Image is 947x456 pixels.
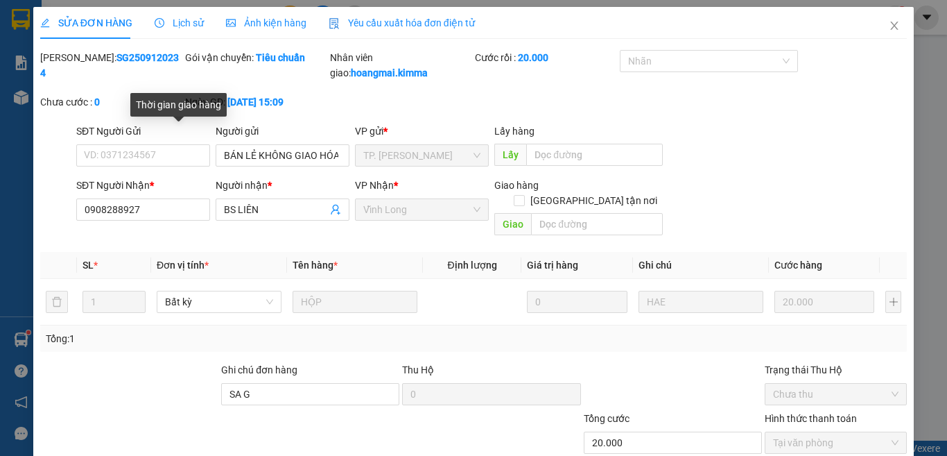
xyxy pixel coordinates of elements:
img: icon [329,18,340,29]
span: Tại văn phòng [773,432,898,453]
input: Dọc đường [526,144,663,166]
span: close [889,20,900,31]
div: Ngày GD: [185,94,327,110]
span: Lấy hàng [494,126,535,137]
b: 0 [94,96,100,108]
span: Yêu cầu xuất hóa đơn điện tử [329,17,475,28]
span: Tên hàng [293,260,338,271]
div: SĐT Người Nhận [76,178,210,193]
span: Giao hàng [494,180,539,191]
span: user-add [330,204,341,215]
span: Vĩnh Long [363,199,480,220]
span: Lấy [494,144,526,166]
input: Ghi chú đơn hàng [221,383,399,405]
span: Định lượng [447,260,496,271]
label: Hình thức thanh toán [765,413,857,424]
span: Thu Hộ [402,364,434,375]
span: SỬA ĐƠN HÀNG [40,17,132,28]
div: Cước rồi : [475,50,617,65]
span: edit [40,18,50,28]
span: Giá trị hàng [527,260,578,271]
div: [PERSON_NAME]: [40,50,182,81]
span: TP. Hồ Chí Minh [363,145,480,166]
input: 0 [527,291,627,313]
span: Bất kỳ [165,292,273,312]
span: Tổng cước [584,413,629,424]
input: VD: Bàn, Ghế [293,291,417,313]
span: Đơn vị tính [157,260,209,271]
div: Người gửi [216,124,349,139]
button: Close [875,7,914,46]
button: plus [885,291,901,313]
div: Gói vận chuyển: [185,50,327,65]
div: SĐT Người Gửi [76,124,210,139]
span: Lịch sử [155,17,204,28]
span: VP Nhận [355,180,394,191]
input: Ghi Chú [638,291,763,313]
span: Giao [494,213,531,235]
b: Tiêu chuẩn [256,52,305,63]
b: 20.000 [518,52,548,63]
div: Trạng thái Thu Hộ [765,362,907,378]
span: Ảnh kiện hàng [226,17,306,28]
span: Cước hàng [774,260,822,271]
input: Dọc đường [531,213,663,235]
div: Người nhận [216,178,349,193]
span: [GEOGRAPHIC_DATA] tận nơi [525,193,663,208]
b: [DATE] 15:09 [227,96,284,108]
div: Tổng: 1 [46,331,367,346]
span: clock-circle [155,18,164,28]
label: Ghi chú đơn hàng [221,364,297,375]
input: 0 [774,291,874,313]
div: VP gửi [355,124,489,139]
b: hoangmai.kimma [351,67,428,78]
div: Chưa cước : [40,94,182,110]
span: Chưa thu [773,384,898,405]
div: Nhân viên giao: [330,50,472,81]
th: Ghi chú [633,252,769,279]
span: picture [226,18,236,28]
span: SL [82,260,94,271]
button: delete [46,291,68,313]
